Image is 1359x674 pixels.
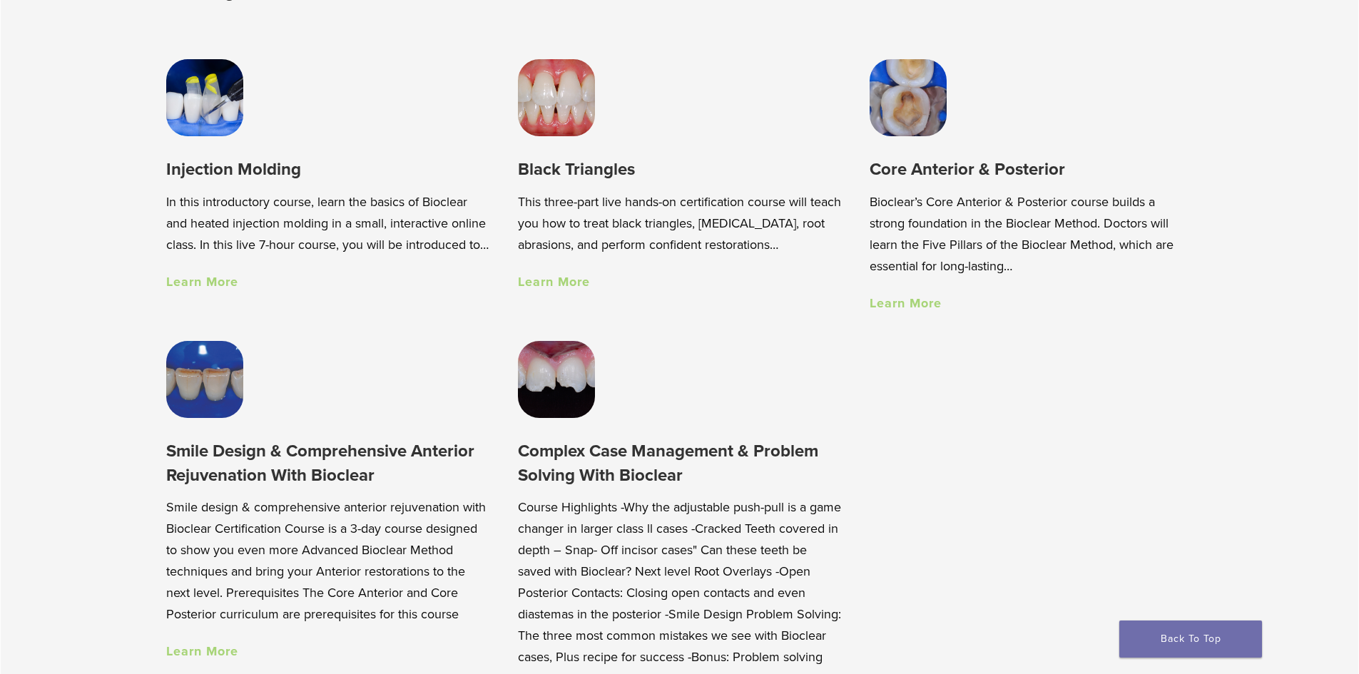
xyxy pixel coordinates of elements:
a: Learn More [518,274,590,290]
h3: Smile Design & Comprehensive Anterior Rejuvenation With Bioclear [166,439,489,487]
a: Learn More [166,643,238,659]
h3: Complex Case Management & Problem Solving With Bioclear [518,439,841,487]
h3: Core Anterior & Posterior [870,158,1193,181]
p: Smile design & comprehensive anterior rejuvenation with Bioclear Certification Course is a 3-day ... [166,496,489,625]
a: Learn More [870,295,942,311]
h3: Black Triangles [518,158,841,181]
p: In this introductory course, learn the basics of Bioclear and heated injection molding in a small... [166,191,489,255]
a: Back To Top [1119,621,1262,658]
p: Bioclear’s Core Anterior & Posterior course builds a strong foundation in the Bioclear Method. Do... [870,191,1193,277]
a: Learn More [166,274,238,290]
p: This three-part live hands-on certification course will teach you how to treat black triangles, [... [518,191,841,255]
h3: Injection Molding [166,158,489,181]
